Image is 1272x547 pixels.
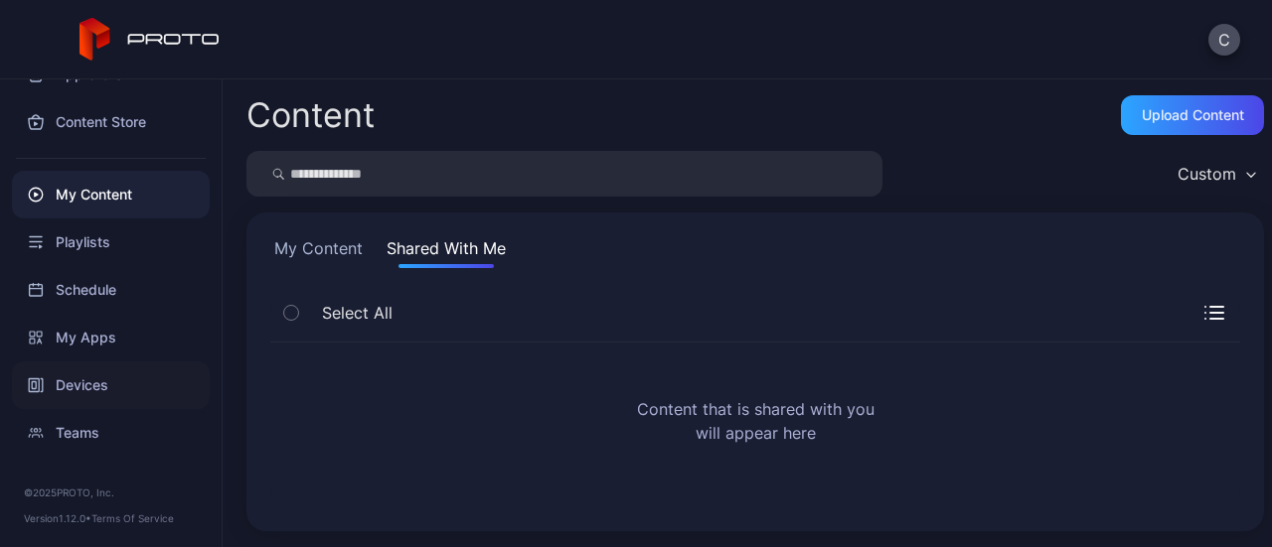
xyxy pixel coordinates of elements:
[383,236,510,268] button: Shared With Me
[246,98,375,132] div: Content
[1121,95,1264,135] button: Upload Content
[24,484,198,500] div: © 2025 PROTO, Inc.
[24,512,91,524] span: Version 1.12.0 •
[12,361,210,409] a: Devices
[1142,107,1244,123] div: Upload Content
[12,266,210,314] a: Schedule
[12,218,210,266] a: Playlists
[12,314,210,361] a: My Apps
[1178,164,1236,184] div: Custom
[1168,151,1264,197] button: Custom
[91,512,174,524] a: Terms Of Service
[637,397,874,445] h2: Content that is shared with you will appear here
[12,409,210,457] a: Teams
[1208,24,1240,56] button: C
[270,236,367,268] button: My Content
[12,171,210,218] a: My Content
[12,98,210,146] a: Content Store
[322,301,393,325] span: Select All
